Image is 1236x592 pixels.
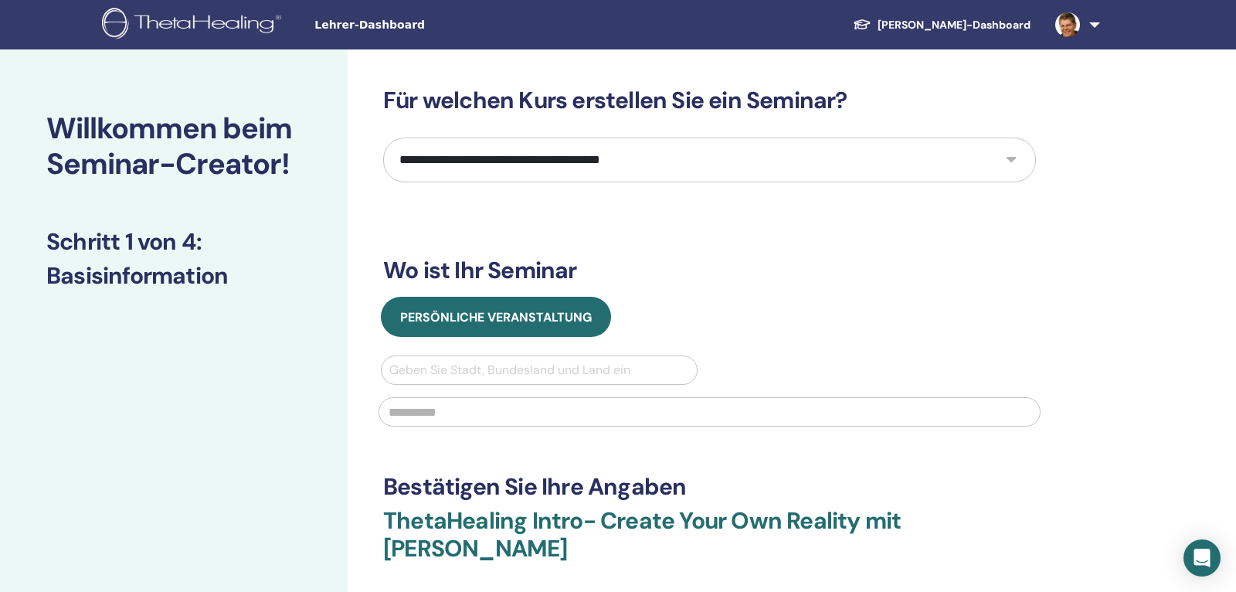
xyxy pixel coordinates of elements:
div: Open Intercom Messenger [1183,539,1221,577]
img: logo.png [102,8,287,43]
img: graduation-cap-white.svg [853,18,871,31]
img: default.jpg [1055,12,1080,37]
a: [PERSON_NAME]-Dashboard [840,11,1043,39]
h3: Schritt 1 von 4 : [46,228,301,256]
span: Persönliche Veranstaltung [400,309,592,325]
h3: Für welchen Kurs erstellen Sie ein Seminar? [383,87,1036,114]
span: Lehrer-Dashboard [314,17,546,33]
button: Persönliche Veranstaltung [381,297,611,337]
h3: Bestätigen Sie Ihre Angaben [383,473,1036,501]
h2: Willkommen beim Seminar-Creator! [46,111,301,182]
h3: Basisinformation [46,262,301,290]
h3: Wo ist Ihr Seminar [383,257,1036,284]
h3: ThetaHealing Intro- Create Your Own Reality mit [PERSON_NAME] [383,507,1036,581]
